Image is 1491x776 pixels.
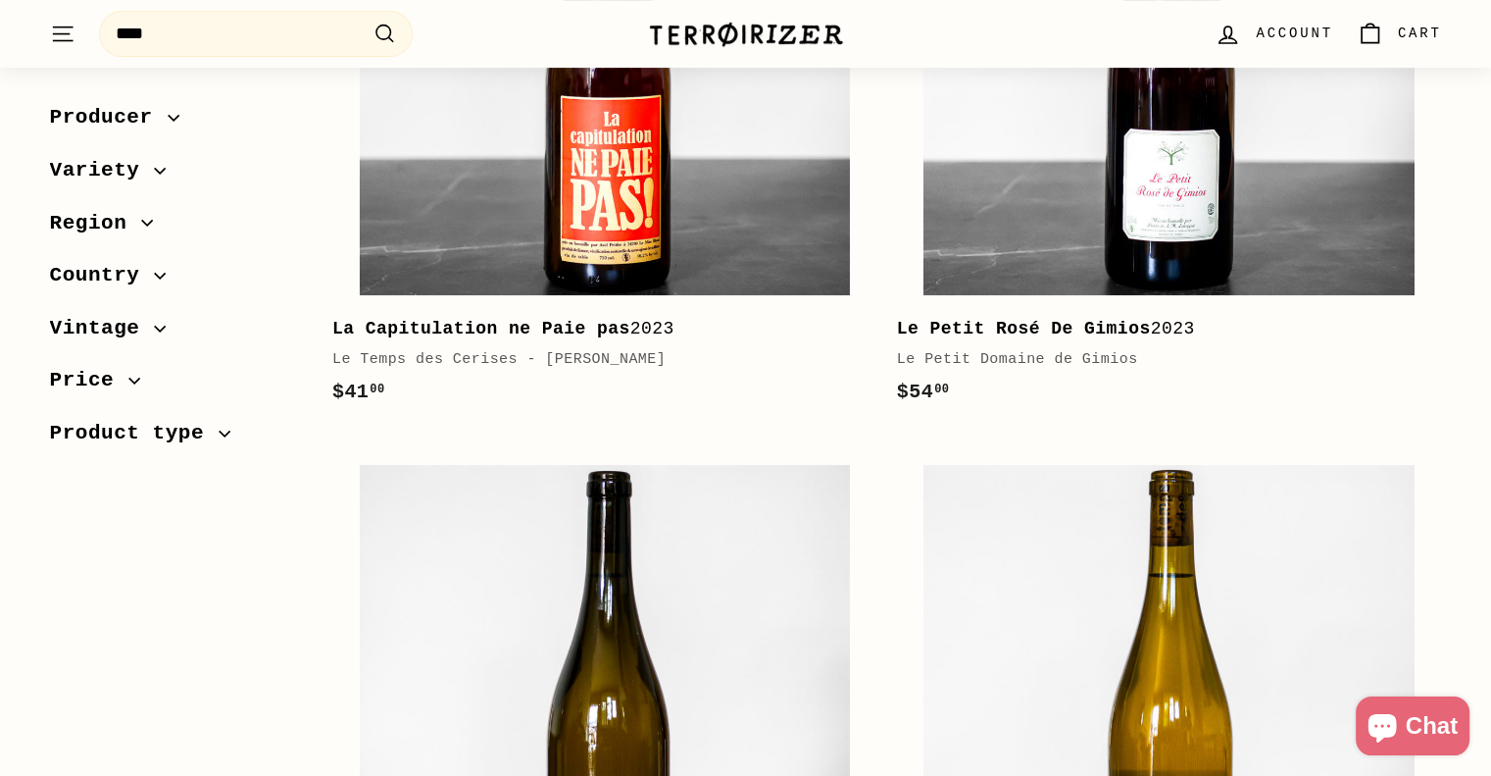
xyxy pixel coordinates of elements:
a: Account [1203,5,1344,63]
span: Product type [50,417,220,450]
span: Variety [50,154,155,187]
span: Account [1256,23,1332,44]
span: Producer [50,101,168,134]
span: $54 [897,381,950,403]
button: Region [50,201,301,254]
b: La Capitulation ne Paie pas [332,319,630,338]
button: Price [50,359,301,412]
button: Vintage [50,306,301,359]
span: Country [50,259,155,292]
div: Le Temps des Cerises - [PERSON_NAME] [332,348,858,372]
inbox-online-store-chat: Shopify online store chat [1350,697,1475,760]
button: Producer [50,96,301,149]
span: Cart [1398,23,1442,44]
span: Region [50,206,142,239]
span: Vintage [50,311,155,344]
button: Country [50,254,301,307]
button: Product type [50,412,301,465]
div: Le Petit Domaine de Gimios [897,348,1422,372]
sup: 00 [370,383,384,396]
button: Variety [50,149,301,202]
sup: 00 [934,383,949,396]
span: Price [50,364,129,397]
span: $41 [332,381,385,403]
b: Le Petit Rosé De Gimios [897,319,1151,338]
div: 2023 [897,315,1422,343]
a: Cart [1345,5,1454,63]
div: 2023 [332,315,858,343]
